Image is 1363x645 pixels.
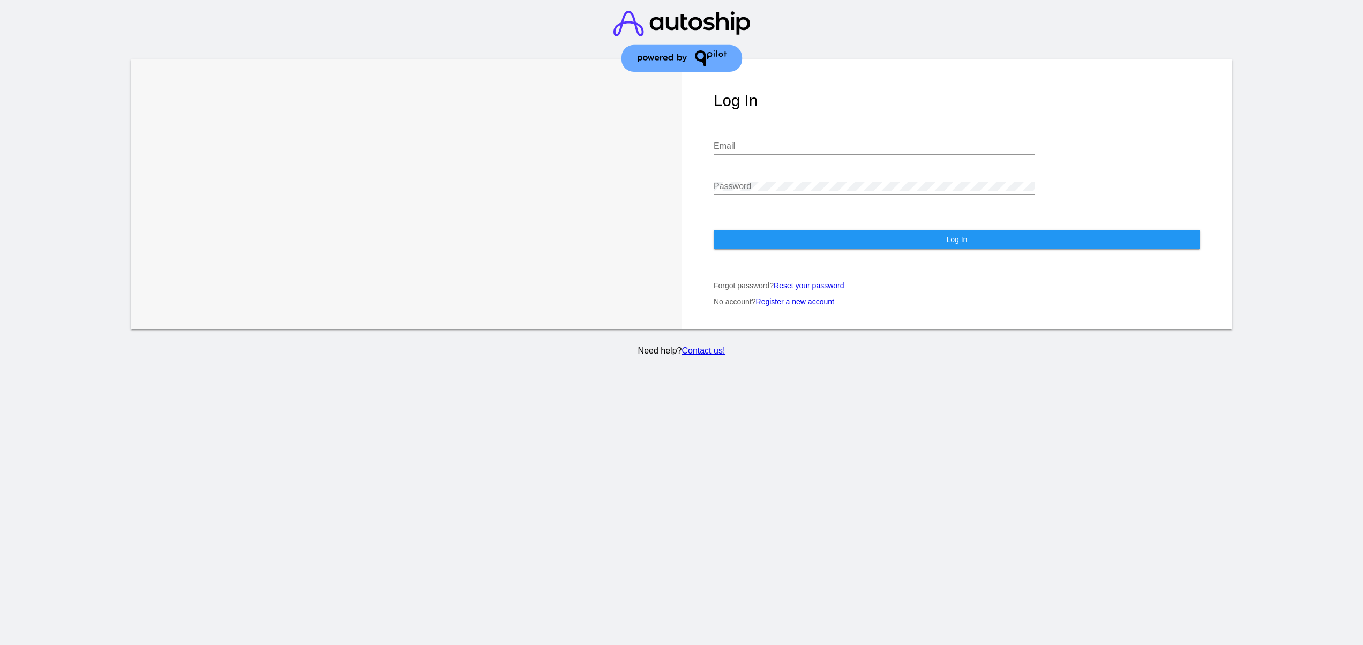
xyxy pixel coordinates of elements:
[946,235,967,244] span: Log In
[714,281,1200,290] p: Forgot password?
[756,297,834,306] a: Register a new account
[714,141,1035,151] input: Email
[681,346,725,355] a: Contact us!
[129,346,1234,356] p: Need help?
[714,230,1200,249] button: Log In
[714,92,1200,110] h1: Log In
[774,281,844,290] a: Reset your password
[714,297,1200,306] p: No account?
